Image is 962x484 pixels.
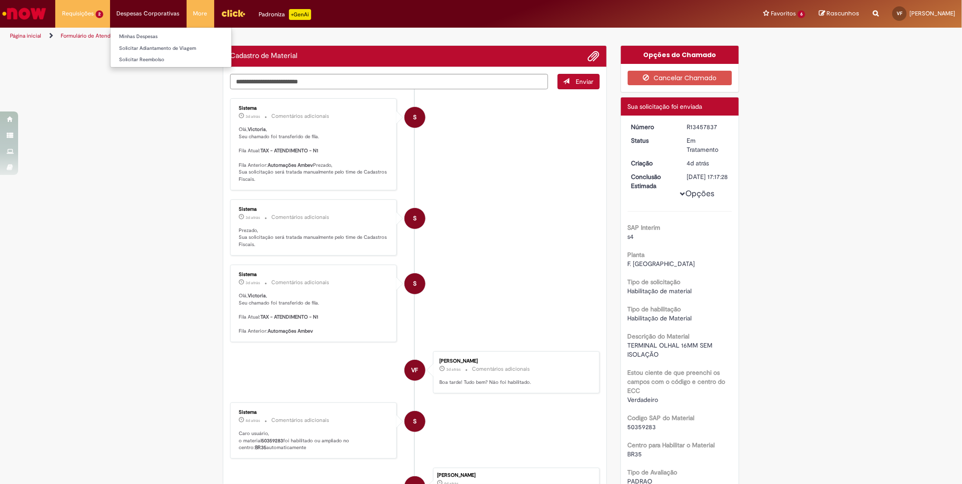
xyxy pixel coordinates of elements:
[687,159,709,167] time: 28/08/2025 13:26:52
[230,74,548,89] textarea: Digite sua mensagem aqui...
[404,360,425,381] div: Victoria Vieira Fonseca
[628,332,690,340] b: Descrição do Material
[628,450,642,458] span: BR35
[110,27,232,68] ul: Despesas Corporativas
[239,126,390,183] p: Olá, , Seu chamado foi transferido de fila. Fila Atual: Fila Anterior: Prezado, Sua solicitação s...
[628,441,715,449] b: Centro para Habilitar o Material
[271,213,329,221] small: Comentários adicionais
[239,430,390,451] p: Caro usuário, o material foi habilitado ou ampliado no centro: automaticamente
[625,172,680,190] dt: Conclusão Estimada
[628,396,659,404] span: Verdadeiro
[413,411,417,432] span: S
[628,423,656,431] span: 50359283
[621,46,739,64] div: Opções do Chamado
[558,74,600,89] button: Enviar
[271,416,329,424] small: Comentários adicionais
[248,292,266,299] b: Victoria
[771,9,796,18] span: Favoritos
[625,122,680,131] dt: Número
[111,32,231,42] a: Minhas Despesas
[260,147,318,154] b: TAX - ATENDIMENTO - N1
[687,159,709,167] span: 4d atrás
[221,6,245,20] img: click_logo_yellow_360x200.png
[239,272,390,277] div: Sistema
[96,10,103,18] span: 2
[628,341,715,358] span: TERMINAL OLHAL 16MM SEM ISOLAÇÃO
[827,9,859,18] span: Rascunhos
[239,292,390,335] p: Olá, , Seu chamado foi transferido de fila. Fila Atual: Fila Anterior:
[245,418,260,423] span: 4d atrás
[628,305,681,313] b: Tipo de habilitação
[687,136,729,154] div: Em Tratamento
[404,107,425,128] div: System
[111,44,231,53] a: Solicitar Adiantamento de Viagem
[628,468,678,476] b: Tipo de Avaliação
[255,444,266,451] b: BR35
[628,102,702,111] span: Sua solicitação foi enviada
[628,223,661,232] b: SAP Interim
[588,50,600,62] button: Adicionar anexos
[268,328,313,334] b: Automações Ambev
[628,260,695,268] span: F. [GEOGRAPHIC_DATA]
[62,9,94,18] span: Requisições
[245,280,260,286] time: 29/08/2025 14:17:38
[239,227,390,248] p: Prezado, Sua solicitação será tratada manualmente pelo time de Cadastros Fiscais.
[628,314,692,322] span: Habilitação de Material
[404,411,425,432] div: System
[413,208,417,229] span: S
[111,55,231,65] a: Solicitar Reembolso
[437,473,595,478] div: [PERSON_NAME]
[117,9,180,18] span: Despesas Corporativas
[271,112,329,120] small: Comentários adicionais
[10,32,41,39] a: Página inicial
[261,437,283,444] b: 50359283
[628,232,634,241] span: s4
[628,71,732,85] button: Cancelar Chamado
[61,32,128,39] a: Formulário de Atendimento
[268,162,313,169] b: Automações Ambev
[819,10,859,18] a: Rascunhos
[446,367,461,372] span: 3d atrás
[625,159,680,168] dt: Criação
[628,251,645,259] b: Planta
[687,172,729,181] div: [DATE] 17:17:28
[245,114,260,119] span: 3d atrás
[245,114,260,119] time: 29/08/2025 14:17:38
[404,208,425,229] div: System
[576,77,594,86] span: Enviar
[439,358,590,364] div: [PERSON_NAME]
[628,287,692,295] span: Habilitação de material
[239,207,390,212] div: Sistema
[687,122,729,131] div: R13457837
[259,9,311,20] div: Padroniza
[245,418,260,423] time: 28/08/2025 13:29:59
[245,280,260,286] span: 3d atrás
[413,106,417,128] span: S
[7,28,635,44] ul: Trilhas de página
[404,273,425,294] div: System
[1,5,48,23] img: ServiceNow
[897,10,902,16] span: VF
[628,414,695,422] b: Codigo SAP do Material
[245,215,260,220] span: 3d atrás
[625,136,680,145] dt: Status
[230,52,298,60] h2: Cadastro de Material Histórico de tíquete
[260,314,318,320] b: TAX - ATENDIMENTO - N1
[289,9,311,20] p: +GenAi
[413,273,417,295] span: S
[271,279,329,286] small: Comentários adicionais
[798,10,805,18] span: 6
[909,10,955,17] span: [PERSON_NAME]
[472,365,530,373] small: Comentários adicionais
[239,410,390,415] div: Sistema
[687,159,729,168] div: 28/08/2025 13:26:52
[411,359,418,381] span: VF
[628,278,681,286] b: Tipo de solicitação
[239,106,390,111] div: Sistema
[245,215,260,220] time: 29/08/2025 14:17:38
[439,379,590,386] p: Boa tarde! Tudo bem? Não foi habilitado.
[248,126,266,133] b: Victoria
[193,9,207,18] span: More
[446,367,461,372] time: 29/08/2025 14:17:36
[628,368,726,395] b: Estou ciente de que preenchi os campos com o código e centro do ECC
